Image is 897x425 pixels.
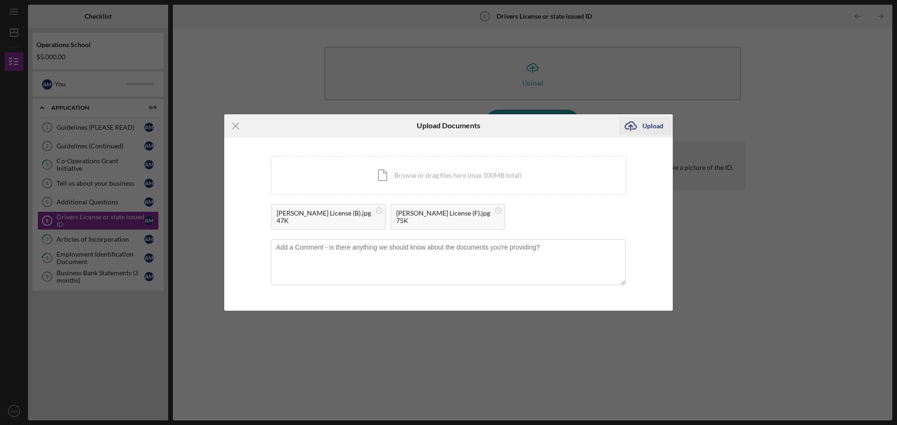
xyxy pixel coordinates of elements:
div: 75K [396,217,490,224]
div: [PERSON_NAME] License (F).jpg [396,209,490,217]
div: Upload [642,117,663,135]
div: 47K [277,217,371,224]
h6: Upload Documents [417,121,480,130]
button: Upload [619,117,673,135]
div: [PERSON_NAME] License (B).jpg [277,209,371,217]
